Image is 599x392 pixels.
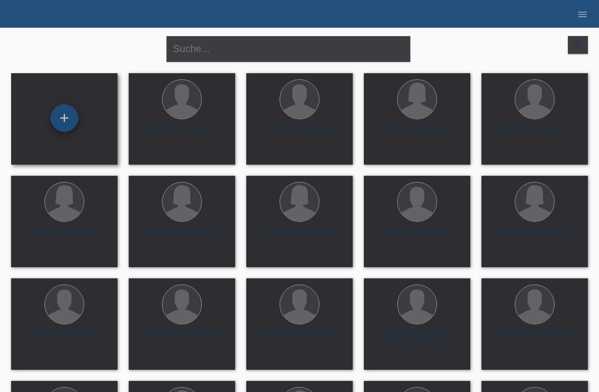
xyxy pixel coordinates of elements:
div: [PERSON_NAME] (30) [138,124,226,142]
div: [PERSON_NAME] [PERSON_NAME] (33) [373,329,461,347]
i: menu [577,9,588,20]
div: [PERSON_NAME] (45) [373,227,461,245]
i: filter_list [572,38,584,50]
div: [PERSON_NAME] (19) [138,329,226,347]
div: [PERSON_NAME] (55) [255,227,344,245]
div: [PERSON_NAME] (38) [20,329,109,347]
div: [PERSON_NAME] (53) [490,227,579,245]
div: [PERSON_NAME] (20) [490,124,579,142]
div: [PERSON_NAME] (20) [255,124,344,142]
a: menu [571,11,593,17]
div: Kund*in hinzufügen [51,109,78,128]
div: [PERSON_NAME] (43) [373,124,461,142]
input: Suche... [166,36,410,62]
div: [PERSON_NAME] (19) [490,329,579,347]
div: [PERSON_NAME] (59) [138,227,226,245]
div: [PERSON_NAME] (28) [255,329,344,347]
div: [PERSON_NAME] (59) [20,227,109,245]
